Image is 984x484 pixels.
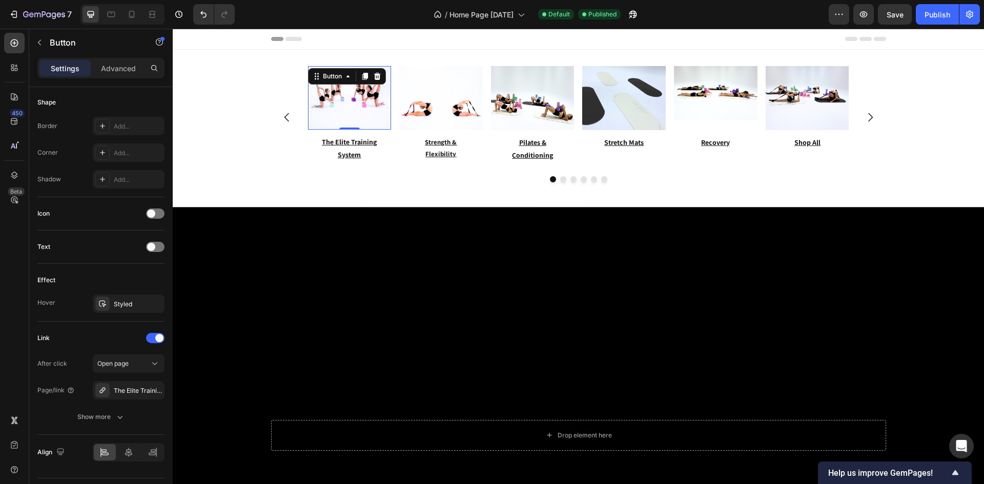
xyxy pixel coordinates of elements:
button: Publish [916,4,959,25]
button: Open page [93,354,165,373]
div: Corner [37,148,58,157]
button: Show survey - Help us improve GemPages! [828,467,961,479]
div: Open Intercom Messenger [949,434,974,458]
div: Publish [925,9,950,20]
button: Dot [428,148,435,154]
button: Show more [37,408,165,426]
button: Dot [408,148,414,154]
span: Published [588,10,617,19]
div: Add... [114,122,162,131]
div: Add... [114,175,162,184]
div: Shadow [37,175,61,184]
span: Save [887,10,904,19]
div: Undo/Redo [193,4,235,25]
button: Dot [418,148,424,154]
div: Add... [114,149,162,158]
button: Save [878,4,912,25]
div: Beta [8,187,25,196]
div: Icon [37,209,50,218]
button: Dot [398,148,404,154]
strong: Stretch Mats [432,109,471,118]
iframe: Design area [173,29,984,484]
span: Default [548,10,570,19]
button: 7 [4,4,76,25]
p: Advanced [101,63,136,74]
p: Shop All [622,108,648,120]
div: Hover [37,298,55,307]
p: Settings [51,63,79,74]
div: Page/link [37,386,75,395]
div: Border [37,121,57,131]
span: Help us improve GemPages! [828,468,949,478]
span: Home Page [DATE] [449,9,514,20]
span: Strength & Flexibility [252,109,284,130]
p: 7 [67,8,72,20]
span: / [445,9,447,20]
div: 450 [10,109,25,117]
div: Link [37,333,50,343]
p: Button [50,36,137,49]
div: Styled [114,300,162,309]
div: Shape [37,98,56,107]
button: Dot [387,148,394,154]
span: Open page [97,360,129,367]
div: The Elite Training System [114,386,162,395]
strong: Pilates & Conditioning [339,109,380,131]
div: Show more [77,412,125,422]
div: Align [37,446,67,459]
div: Effect [37,276,55,285]
div: Drop element here [385,403,439,411]
div: After click [37,359,67,368]
button: Dot [377,148,383,154]
div: Text [37,242,50,251]
p: Recovery [528,108,557,120]
button: Carousel Next Arrow [683,74,712,103]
